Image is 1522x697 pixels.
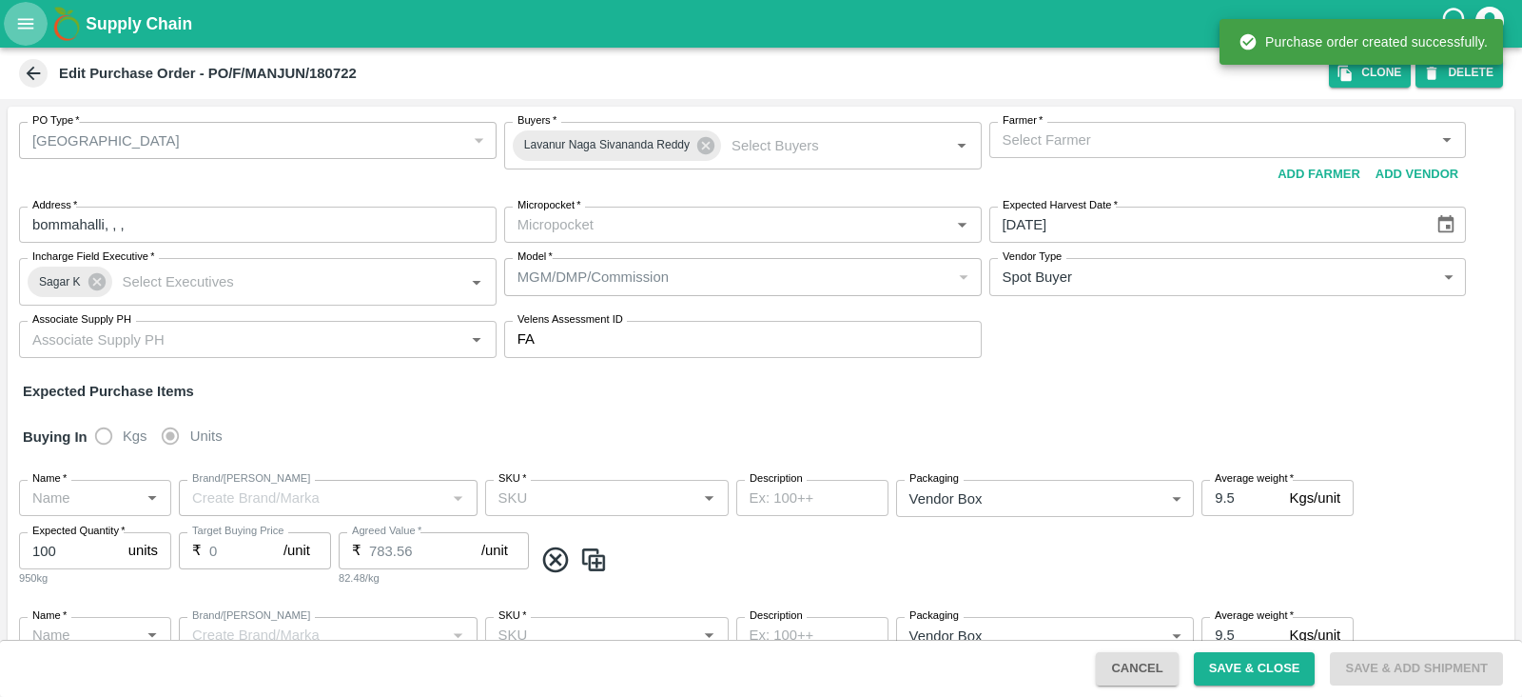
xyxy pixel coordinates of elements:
[140,486,165,510] button: Open
[23,384,194,399] strong: Expected Purchase Items
[140,623,165,647] button: Open
[517,267,669,288] p: MGM/DMP/Commission
[464,269,489,294] button: Open
[32,113,80,129] label: PO Type
[185,623,440,647] input: Create Brand/Marka
[491,623,667,647] input: SKU
[32,608,67,624] label: Name
[209,532,283,568] input: 0.0
[724,133,919,158] input: Select Buyers
[19,569,171,587] div: 950kg
[283,540,310,561] p: /unit
[1329,59,1411,87] button: Clone
[25,327,435,351] input: Associate Supply PH
[352,540,361,561] p: ₹
[25,623,109,647] input: Name
[491,486,667,510] input: SKU
[750,471,803,487] label: Description
[696,623,721,647] button: Open
[1290,625,1341,646] p: Kgs/unit
[989,207,1420,243] input: Select Date
[192,471,310,487] label: Brand/[PERSON_NAME]
[1003,249,1062,265] label: Vendor Type
[32,312,131,328] label: Associate Supply PH
[1415,59,1503,87] button: DELETE
[1368,158,1466,191] button: Add Vendor
[1439,7,1473,41] div: customer-support
[185,486,440,510] input: Create Brand/Marka
[128,540,158,561] p: units
[464,327,489,351] button: Open
[86,14,192,33] b: Supply Chain
[339,569,529,587] div: 82.48/kg
[1215,608,1294,624] label: Average weight
[696,486,721,510] button: Open
[32,249,154,265] label: Incharge Field Executive
[513,130,721,161] div: Lavanur Naga Sivananda Reddy
[513,135,701,155] span: Lavanur Naga Sivananda Reddy
[517,249,553,265] label: Model
[1434,128,1459,152] button: Open
[86,10,1439,37] a: Supply Chain
[190,426,223,447] span: Units
[909,471,959,487] label: Packaging
[1003,198,1118,213] label: Expected Harvest Date
[909,608,959,624] label: Packaging
[1428,207,1464,243] button: Choose date, selected date is Oct 14, 2025
[95,417,238,455] div: buying_in
[498,608,526,624] label: SKU
[115,269,435,294] input: Select Executives
[909,488,983,509] p: Vendor Box
[192,608,310,624] label: Brand/[PERSON_NAME]
[1096,652,1178,686] button: Cancel
[32,198,77,213] label: Address
[750,608,803,624] label: Description
[28,267,112,297] div: Sagar K
[517,113,556,129] label: Buyers
[1201,480,1281,516] input: 0.0
[15,417,95,457] h6: Buying In
[909,626,983,647] p: Vendor Box
[32,471,67,487] label: Name
[498,471,526,487] label: SKU
[1003,113,1043,129] label: Farmer
[517,329,535,349] p: FA
[32,130,180,151] p: [GEOGRAPHIC_DATA]
[192,524,284,539] label: Target Buying Price
[28,272,92,292] span: Sagar K
[25,486,109,510] input: Name
[352,524,421,539] label: Agreed Value
[1270,158,1368,191] button: Add Farmer
[19,207,497,243] input: Address
[4,2,48,46] button: open drawer
[481,540,508,561] p: /unit
[1194,652,1316,686] button: Save & Close
[949,133,974,158] button: Open
[192,540,202,561] p: ₹
[19,532,121,568] input: 0
[517,198,581,213] label: Micropocket
[949,212,974,237] button: Open
[59,66,357,81] b: Edit Purchase Order - PO/F/MANJUN/180722
[32,524,126,539] label: Expected Quantity
[48,5,86,43] img: logo
[1290,488,1341,508] p: Kgs/unit
[995,128,1405,152] input: Select Farmer
[1473,4,1507,44] div: account of current user
[1003,267,1072,288] p: Spot Buyer
[123,426,147,447] span: Kgs
[510,212,920,237] input: Micropocket
[517,312,623,328] label: Velens Assessment ID
[1239,25,1488,59] div: Purchase order created successfully.
[369,532,481,568] input: 0.0
[1215,471,1294,487] label: Average weight
[1201,617,1281,653] input: 0.0
[579,545,608,576] img: CloneIcon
